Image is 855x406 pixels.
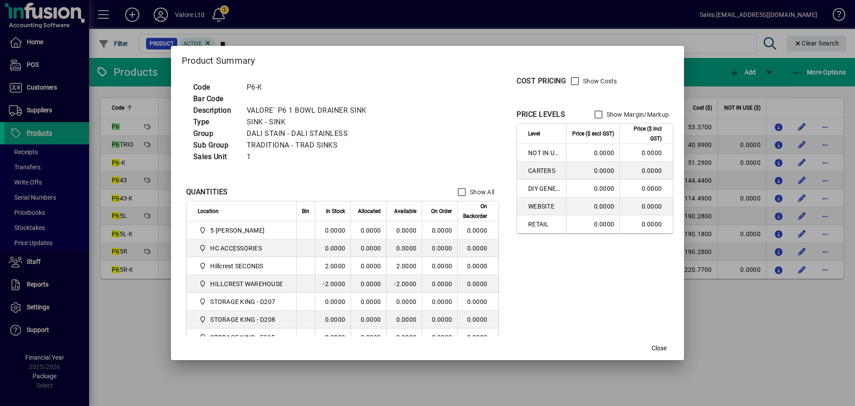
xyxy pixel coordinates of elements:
[171,46,684,72] h2: Product Summary
[210,279,283,288] span: HILLCREST WAREHOUSE
[186,187,228,197] div: QUANTITIES
[242,139,377,151] td: TRADITIONA - TRAD SINKS
[572,129,614,139] span: Price ($ excl GST)
[566,180,619,197] td: 0.0000
[242,151,377,163] td: 1
[457,328,498,346] td: 0.0000
[566,215,619,233] td: 0.0000
[432,227,452,234] span: 0.0000
[210,262,263,271] span: Hillcrest SECONDS
[645,340,673,357] button: Close
[619,144,673,162] td: 0.0000
[315,311,350,328] td: 0.0000
[432,245,452,252] span: 0.0000
[315,221,350,239] td: 0.0000
[605,110,669,119] label: Show Margin/Markup
[189,93,242,105] td: Bar Code
[198,314,286,325] span: STORAGE KING - D208
[189,139,242,151] td: Sub Group
[625,124,662,144] span: Price ($ incl GST)
[386,311,422,328] td: 0.0000
[189,128,242,139] td: Group
[350,257,386,275] td: 0.0000
[189,82,242,93] td: Code
[242,116,377,128] td: SINK - SINK
[198,296,286,307] span: STORAGE KING - D207
[528,202,561,211] span: WEBSITE
[198,243,286,254] span: HC ACCESSORIES
[315,275,350,293] td: -2.0000
[528,220,561,229] span: RETAIL
[242,105,377,116] td: VALORE` P6 1 BOWL DRAINER SINK
[386,239,422,257] td: 0.0000
[198,225,286,236] span: 5 Colombo Hamilton
[566,162,619,180] td: 0.0000
[326,206,345,216] span: In Stock
[468,188,494,197] label: Show All
[432,280,452,287] span: 0.0000
[432,316,452,323] span: 0.0000
[457,221,498,239] td: 0.0000
[242,82,377,93] td: P6-K
[386,293,422,311] td: 0.0000
[619,197,673,215] td: 0.0000
[315,239,350,257] td: 0.0000
[619,162,673,180] td: 0.0000
[189,116,242,128] td: Type
[386,275,422,293] td: -2.0000
[566,197,619,215] td: 0.0000
[210,315,275,324] span: STORAGE KING - D208
[528,148,561,157] span: NOT IN USE
[457,275,498,293] td: 0.0000
[198,332,286,343] span: STORAGE KING - F315
[210,333,275,342] span: STORAGE KING - F315
[358,206,381,216] span: Allocated
[581,77,617,86] label: Show Costs
[198,206,219,216] span: Location
[210,297,275,306] span: STORAGE KING - D207
[350,293,386,311] td: 0.0000
[350,311,386,328] td: 0.0000
[242,128,377,139] td: DALI STAIN - DALI STAINLESS
[315,328,350,346] td: 0.0000
[210,226,265,235] span: 5 [PERSON_NAME]
[457,293,498,311] td: 0.0000
[302,206,309,216] span: Bin
[350,239,386,257] td: 0.0000
[394,206,416,216] span: Available
[457,257,498,275] td: 0.0000
[619,180,673,197] td: 0.0000
[619,215,673,233] td: 0.0000
[189,105,242,116] td: Description
[350,328,386,346] td: 0.0000
[386,257,422,275] td: 2.0000
[350,275,386,293] td: 0.0000
[315,293,350,311] td: 0.0000
[315,257,350,275] td: 2.0000
[432,262,452,270] span: 0.0000
[386,221,422,239] td: 0.0000
[528,166,561,175] span: CARTERS
[198,279,286,289] span: HILLCREST WAREHOUSE
[432,298,452,305] span: 0.0000
[463,201,487,221] span: On Backorder
[457,311,498,328] td: 0.0000
[431,206,452,216] span: On Order
[651,344,667,353] span: Close
[386,328,422,346] td: 0.0000
[517,76,566,86] div: COST PRICING
[350,221,386,239] td: 0.0000
[189,151,242,163] td: Sales Unit
[210,244,262,253] span: HC ACCESSORIES
[432,334,452,341] span: 0.0000
[528,129,540,139] span: Level
[517,109,565,120] div: PRICE LEVELS
[198,261,286,271] span: Hillcrest SECONDS
[528,184,561,193] span: DIY GENERAL
[566,144,619,162] td: 0.0000
[457,239,498,257] td: 0.0000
